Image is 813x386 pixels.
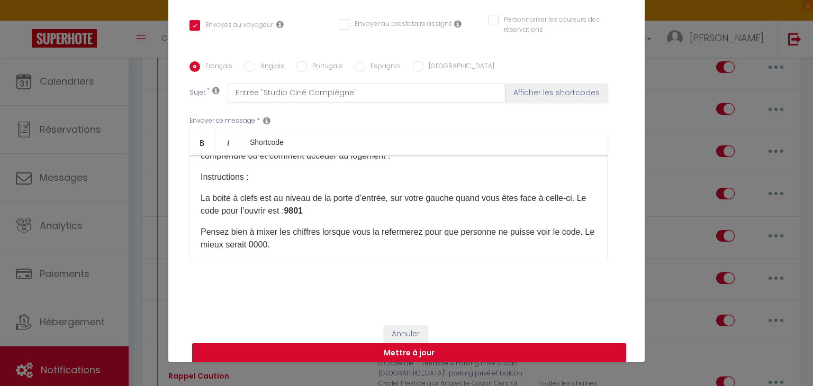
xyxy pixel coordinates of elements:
[454,20,462,28] i: Envoyer au prestataire si il est assigné
[284,206,303,215] strong: 9801
[201,226,597,251] p: Pensez bien à mixer les chiffres lorsque vous la refermerez pour que personne ne puisse voir le c...
[241,130,292,155] a: Shortcode
[189,130,215,155] a: Bold
[189,116,255,126] label: Envoyer ce message
[365,61,401,73] label: Espagnol
[192,343,626,363] button: Mettre à jour
[189,88,205,99] label: Sujet
[201,192,597,217] p: La boite à clefs est au niveau de la porte d’entrée, sur votre gauche quand vous êtes face à cell...
[263,116,270,125] i: Message
[505,84,608,103] button: Afficher les shortcodes
[423,61,494,73] label: [GEOGRAPHIC_DATA]
[255,61,284,73] label: Anglais
[201,171,597,183] p: Instructions :
[215,130,241,155] a: Italic
[201,260,597,272] p: Pour toute difficulté, n'hésitez pas nous envoyer un message nous vous répondrons le plus vite po...
[212,86,220,95] i: Subject
[200,61,232,73] label: Français
[384,325,428,343] button: Annuler
[276,20,284,29] i: Envoyer au voyageur
[307,61,342,73] label: Portugais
